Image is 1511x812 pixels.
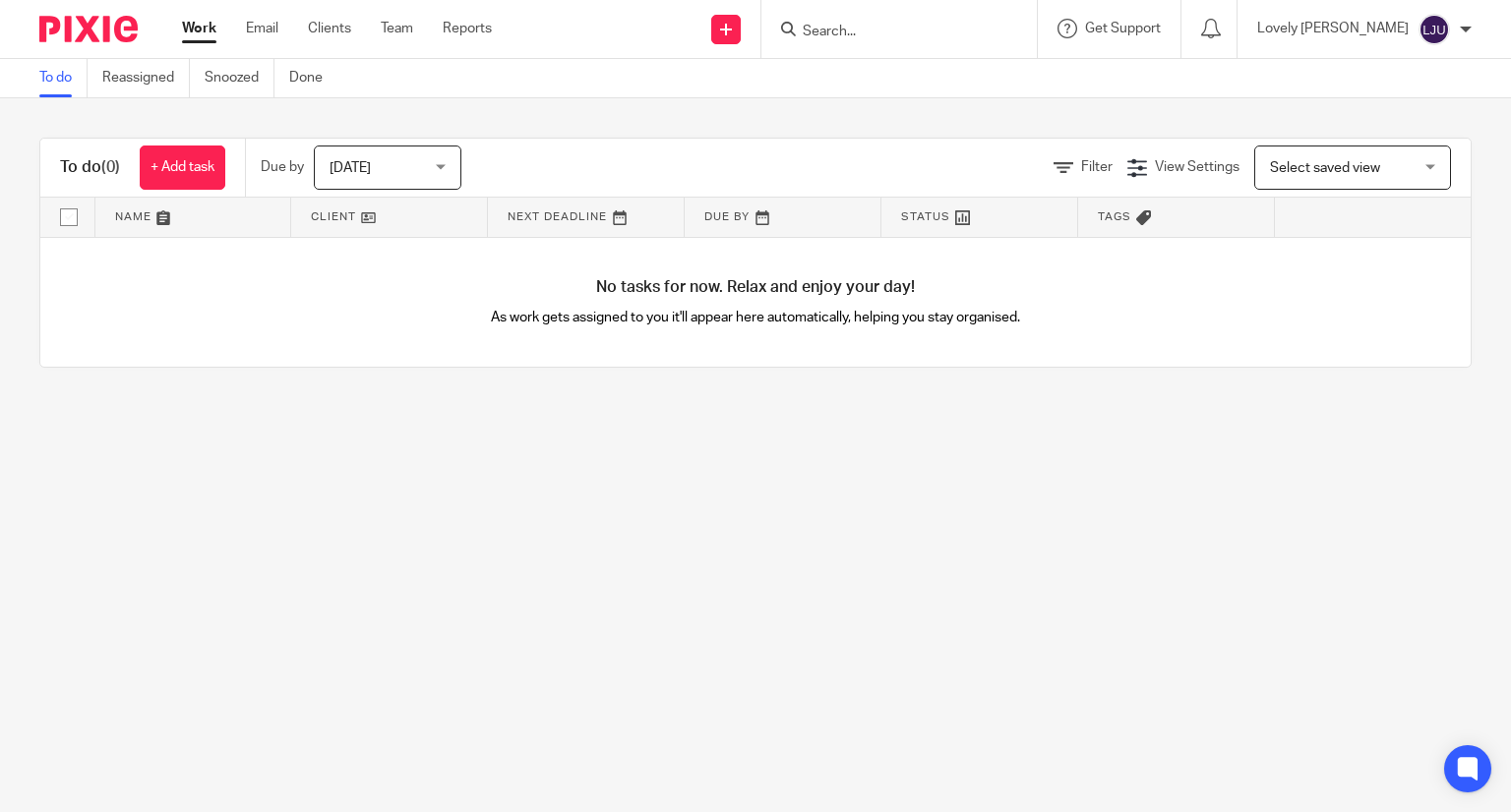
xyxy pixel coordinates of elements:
[1257,19,1409,38] p: Lovely [PERSON_NAME]
[330,161,371,175] span: [DATE]
[381,19,413,38] a: Team
[261,157,304,177] p: Due by
[289,59,337,97] a: Done
[1081,160,1113,174] span: Filter
[101,159,120,175] span: (0)
[39,59,88,97] a: To do
[1098,211,1131,222] span: Tags
[39,16,138,42] img: Pixie
[398,308,1114,327] p: As work gets assigned to you it'll appear here automatically, helping you stay organised.
[246,19,278,38] a: Email
[182,19,216,38] a: Work
[60,157,120,178] h1: To do
[1419,14,1450,45] img: svg%3E
[1270,161,1380,175] span: Select saved view
[102,59,190,97] a: Reassigned
[801,24,978,41] input: Search
[443,19,492,38] a: Reports
[308,19,351,38] a: Clients
[205,59,274,97] a: Snoozed
[140,145,225,190] a: + Add task
[40,277,1471,298] h4: No tasks for now. Relax and enjoy your day!
[1085,22,1161,35] span: Get Support
[1155,160,1239,174] span: View Settings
